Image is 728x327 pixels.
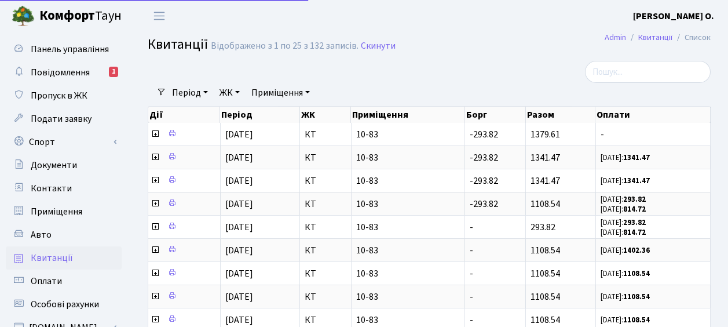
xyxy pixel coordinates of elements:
[31,182,72,195] span: Контакти
[361,41,396,52] a: Скинути
[623,194,646,205] b: 293.82
[356,269,460,278] span: 10-83
[638,31,672,43] a: Квитанції
[531,175,560,187] span: 1341.47
[6,246,122,270] a: Квитанції
[587,26,728,50] nav: breadcrumb
[601,217,646,228] small: [DATE]:
[31,43,109,56] span: Панель управління
[623,292,650,302] b: 1108.54
[6,107,122,130] a: Подати заявку
[531,128,560,141] span: 1379.61
[225,151,253,164] span: [DATE]
[305,269,346,278] span: КТ
[470,175,498,187] span: -293.82
[623,152,650,163] b: 1341.47
[531,244,560,257] span: 1108.54
[356,223,460,232] span: 10-83
[6,223,122,246] a: Авто
[6,130,122,154] a: Спорт
[6,38,122,61] a: Панель управління
[356,199,460,209] span: 10-83
[531,290,560,303] span: 1108.54
[531,198,560,210] span: 1108.54
[356,130,460,139] span: 10-83
[145,6,174,26] button: Переключити навігацію
[605,31,626,43] a: Admin
[601,227,646,238] small: [DATE]:
[31,252,73,264] span: Квитанції
[31,228,52,241] span: Авто
[31,112,92,125] span: Подати заявку
[225,221,253,234] span: [DATE]
[305,130,346,139] span: КТ
[356,292,460,301] span: 10-83
[6,200,122,223] a: Приміщення
[215,83,244,103] a: ЖК
[470,128,498,141] span: -293.82
[225,267,253,280] span: [DATE]
[623,217,646,228] b: 293.82
[633,10,714,23] b: [PERSON_NAME] О.
[247,83,314,103] a: Приміщення
[31,298,99,311] span: Особові рахунки
[39,6,95,25] b: Комфорт
[12,5,35,28] img: logo.png
[39,6,122,26] span: Таун
[6,84,122,107] a: Пропуск в ЖК
[225,198,253,210] span: [DATE]
[531,221,555,234] span: 293.82
[601,292,650,302] small: [DATE]:
[470,314,473,326] span: -
[595,107,710,123] th: Оплати
[585,61,711,83] input: Пошук...
[601,268,650,279] small: [DATE]:
[305,292,346,301] span: КТ
[623,227,646,238] b: 814.72
[31,66,90,79] span: Повідомлення
[601,204,646,215] small: [DATE]:
[531,314,560,326] span: 1108.54
[31,205,82,218] span: Приміщення
[601,176,650,186] small: [DATE]:
[305,246,346,255] span: КТ
[531,267,560,280] span: 1108.54
[470,151,498,164] span: -293.82
[167,83,213,103] a: Період
[601,130,705,139] span: -
[305,199,346,209] span: КТ
[356,315,460,325] span: 10-83
[220,107,300,123] th: Період
[601,152,650,163] small: [DATE]:
[623,176,650,186] b: 1341.47
[225,175,253,187] span: [DATE]
[601,194,646,205] small: [DATE]:
[601,245,650,256] small: [DATE]:
[470,198,498,210] span: -293.82
[305,223,346,232] span: КТ
[623,268,650,279] b: 1108.54
[470,221,473,234] span: -
[6,270,122,293] a: Оплати
[305,153,346,162] span: КТ
[470,244,473,257] span: -
[225,244,253,257] span: [DATE]
[225,290,253,303] span: [DATE]
[6,293,122,316] a: Особові рахунки
[31,275,62,288] span: Оплати
[305,176,346,186] span: КТ
[6,61,122,84] a: Повідомлення1
[211,41,358,52] div: Відображено з 1 по 25 з 132 записів.
[31,89,87,102] span: Пропуск в ЖК
[6,154,122,177] a: Документи
[300,107,351,123] th: ЖК
[148,107,220,123] th: Дії
[109,67,118,77] div: 1
[531,151,560,164] span: 1341.47
[633,9,714,23] a: [PERSON_NAME] О.
[465,107,526,123] th: Борг
[225,128,253,141] span: [DATE]
[623,204,646,215] b: 814.72
[225,314,253,326] span: [DATE]
[672,31,711,44] li: Список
